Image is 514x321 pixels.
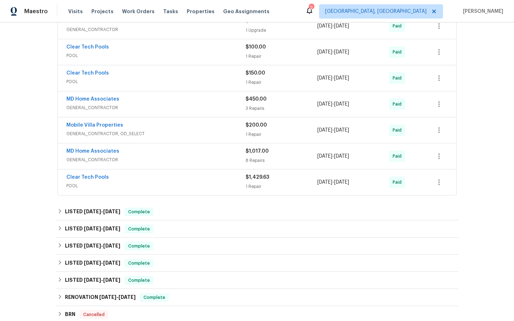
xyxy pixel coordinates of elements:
span: $1,429.63 [246,175,269,180]
span: Paid [393,153,404,160]
span: [DATE] [334,180,349,185]
span: [DATE] [103,260,120,265]
a: Mobile Villa Properties [66,123,123,128]
div: LISTED [DATE]-[DATE]Complete [55,203,459,220]
span: - [317,179,349,186]
div: LISTED [DATE]-[DATE]Complete [55,255,459,272]
span: Complete [125,277,153,284]
span: [DATE] [84,209,101,214]
span: Tasks [163,9,178,14]
div: 1 Repair [246,53,317,60]
span: Work Orders [122,8,155,15]
span: Maestro [24,8,48,15]
span: [DATE] [103,243,120,248]
span: Paid [393,127,404,134]
div: 3 Repairs [246,105,317,112]
a: Clear Tech Pools [66,175,109,180]
span: [DATE] [317,128,332,133]
span: [DATE] [334,102,349,107]
h6: LISTED [65,259,120,267]
div: LISTED [DATE]-[DATE]Complete [55,220,459,238]
span: Visits [68,8,83,15]
span: - [317,49,349,56]
span: [DATE] [334,128,349,133]
div: LISTED [DATE]-[DATE]Complete [55,272,459,289]
span: - [317,75,349,82]
div: 1 Upgrade [246,27,317,34]
span: $100.00 [246,45,266,50]
span: [DATE] [103,226,120,231]
span: POOL [66,52,246,59]
span: [GEOGRAPHIC_DATA], [GEOGRAPHIC_DATA] [325,8,427,15]
span: - [317,153,349,160]
span: $150.00 [246,71,265,76]
a: MD Home Associates [66,97,119,102]
span: [DATE] [317,24,332,29]
span: [DATE] [334,76,349,81]
div: 2 [309,4,314,11]
h6: RENOVATION [65,293,136,302]
span: - [84,260,120,265]
span: - [84,226,120,231]
h6: LISTED [65,276,120,285]
div: 1 Repair [246,131,317,138]
div: 8 Repairs [246,157,317,164]
span: Complete [125,208,153,215]
span: POOL [66,182,246,189]
span: [DATE] [119,295,136,300]
span: [DATE] [317,102,332,107]
span: Paid [393,179,404,186]
span: [DATE] [317,76,332,81]
span: GENERAL_CONTRACTOR, OD_SELECT [66,130,246,137]
div: 1 Repair [246,183,317,190]
span: [DATE] [84,277,101,282]
span: Paid [393,101,404,108]
span: Projects [91,8,114,15]
span: [DATE] [334,154,349,159]
span: GENERAL_CONTRACTOR [66,26,246,33]
span: POOL [66,78,246,85]
span: - [317,101,349,108]
span: Complete [125,225,153,233]
span: [DATE] [84,243,101,248]
span: [DATE] [84,260,101,265]
span: GENERAL_CONTRACTOR [66,156,246,163]
span: GENERAL_CONTRACTOR [66,104,246,111]
span: Complete [125,260,153,267]
span: Paid [393,22,404,30]
span: [DATE] [317,180,332,185]
div: RENOVATION [DATE]-[DATE]Complete [55,289,459,306]
span: Properties [187,8,215,15]
span: [DATE] [317,154,332,159]
span: - [84,243,120,248]
span: [DATE] [103,277,120,282]
div: 1 Repair [246,79,317,86]
span: Paid [393,49,404,56]
a: Clear Tech Pools [66,45,109,50]
span: - [84,277,120,282]
a: Clear Tech Pools [66,71,109,76]
span: [DATE] [317,50,332,55]
h6: LISTED [65,225,120,233]
span: [PERSON_NAME] [460,8,503,15]
span: $200.00 [246,123,267,128]
span: [DATE] [84,226,101,231]
span: Paid [393,75,404,82]
span: Complete [125,243,153,250]
div: LISTED [DATE]-[DATE]Complete [55,238,459,255]
span: - [317,22,349,30]
span: [DATE] [334,50,349,55]
span: - [317,127,349,134]
span: $1,017.00 [246,149,269,154]
span: [DATE] [334,24,349,29]
span: Geo Assignments [223,8,269,15]
span: [DATE] [99,295,116,300]
h6: BRN [65,310,75,319]
span: Complete [141,294,168,301]
span: - [84,209,120,214]
a: MD Home Associates [66,149,119,154]
h6: LISTED [65,208,120,216]
span: [DATE] [103,209,120,214]
h6: LISTED [65,242,120,250]
span: Cancelled [80,311,107,318]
